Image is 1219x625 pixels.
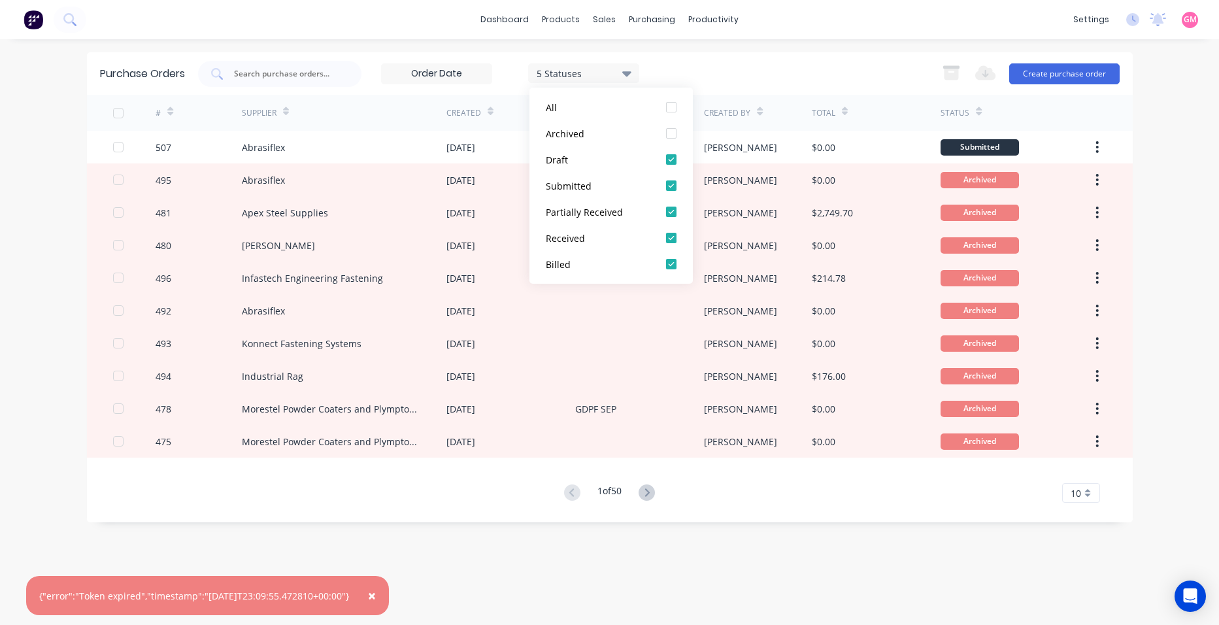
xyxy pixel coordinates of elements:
[535,10,586,29] div: products
[156,141,171,154] div: 507
[575,402,616,416] div: GDPF SEP
[704,239,777,252] div: [PERSON_NAME]
[704,141,777,154] div: [PERSON_NAME]
[446,402,475,416] div: [DATE]
[242,337,361,350] div: Konnect Fastening Systems
[242,107,276,119] div: Supplier
[941,335,1019,352] div: Archived
[156,173,171,187] div: 495
[586,10,622,29] div: sales
[1009,63,1120,84] button: Create purchase order
[368,586,376,605] span: ×
[474,10,535,29] a: dashboard
[242,141,285,154] div: Abrasiflex
[24,10,43,29] img: Factory
[704,107,750,119] div: Created By
[355,580,389,611] button: Close
[682,10,745,29] div: productivity
[446,107,481,119] div: Created
[1175,581,1206,612] div: Open Intercom Messenger
[1184,14,1197,25] span: GM
[941,237,1019,254] div: Archived
[446,435,475,448] div: [DATE]
[941,368,1019,384] div: Archived
[242,304,285,318] div: Abrasiflex
[941,270,1019,286] div: Archived
[812,141,835,154] div: $0.00
[1071,486,1081,500] span: 10
[941,107,969,119] div: Status
[704,369,777,383] div: [PERSON_NAME]
[242,173,285,187] div: Abrasiflex
[812,107,835,119] div: Total
[941,401,1019,417] div: Archived
[39,589,349,603] div: {"error":"Token expired","timestamp":"[DATE]T23:09:55.472810+00:00"}
[156,435,171,448] div: 475
[529,146,693,173] button: Draft
[812,337,835,350] div: $0.00
[156,369,171,383] div: 494
[812,239,835,252] div: $0.00
[242,206,328,220] div: Apex Steel Supplies
[546,127,650,141] div: Archived
[941,433,1019,450] div: Archived
[546,258,650,271] div: Billed
[622,10,682,29] div: purchasing
[546,205,650,219] div: Partially Received
[812,173,835,187] div: $0.00
[941,172,1019,188] div: Archived
[546,153,650,167] div: Draft
[812,271,846,285] div: $214.78
[446,239,475,252] div: [DATE]
[446,141,475,154] div: [DATE]
[529,120,693,146] button: Archived
[100,66,185,82] div: Purchase Orders
[446,337,475,350] div: [DATE]
[546,101,650,114] div: All
[537,66,630,80] div: 5 Statuses
[242,239,315,252] div: [PERSON_NAME]
[382,64,492,84] input: Order Date
[529,94,693,120] button: All
[446,271,475,285] div: [DATE]
[941,303,1019,319] div: Archived
[446,173,475,187] div: [DATE]
[156,337,171,350] div: 493
[156,271,171,285] div: 496
[812,435,835,448] div: $0.00
[242,402,420,416] div: Morestel Powder Coaters and Plympton Grit Blasting
[1067,10,1116,29] div: settings
[446,206,475,220] div: [DATE]
[233,67,341,80] input: Search purchase orders...
[546,179,650,193] div: Submitted
[156,206,171,220] div: 481
[242,435,420,448] div: Morestel Powder Coaters and Plympton Grit Blasting
[812,402,835,416] div: $0.00
[704,304,777,318] div: [PERSON_NAME]
[704,206,777,220] div: [PERSON_NAME]
[704,337,777,350] div: [PERSON_NAME]
[156,239,171,252] div: 480
[597,484,622,503] div: 1 of 50
[812,304,835,318] div: $0.00
[941,205,1019,221] div: Archived
[812,206,853,220] div: $2,749.70
[704,402,777,416] div: [PERSON_NAME]
[156,304,171,318] div: 492
[941,139,1019,156] div: Submitted
[704,435,777,448] div: [PERSON_NAME]
[529,199,693,225] button: Partially Received
[529,251,693,277] button: Billed
[446,369,475,383] div: [DATE]
[242,271,383,285] div: Infastech Engineering Fastening
[529,173,693,199] button: Submitted
[529,225,693,251] button: Received
[156,107,161,119] div: #
[242,369,303,383] div: Industrial Rag
[156,402,171,416] div: 478
[546,231,650,245] div: Received
[704,271,777,285] div: [PERSON_NAME]
[704,173,777,187] div: [PERSON_NAME]
[812,369,846,383] div: $176.00
[446,304,475,318] div: [DATE]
